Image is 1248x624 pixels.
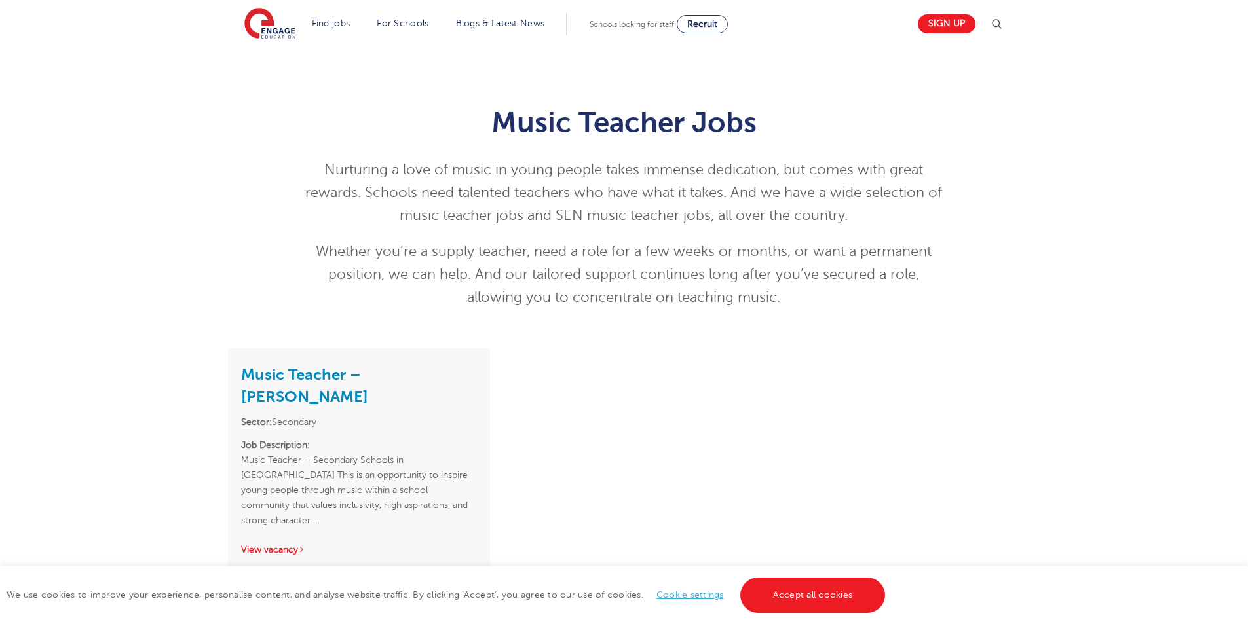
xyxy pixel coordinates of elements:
[241,414,477,430] li: Secondary
[241,365,368,406] a: Music Teacher – [PERSON_NAME]
[918,14,975,33] a: Sign up
[303,240,945,309] p: Whether you’re a supply teacher, need a role for a few weeks or months, or want a permanent posit...
[377,18,428,28] a: For Schools
[241,545,305,555] a: View vacancy
[244,8,295,41] img: Engage Education
[303,106,945,139] h1: Music Teacher Jobs
[687,19,717,29] span: Recruit
[740,578,886,613] a: Accept all cookies
[656,590,724,600] a: Cookie settings
[312,18,350,28] a: Find jobs
[7,590,888,600] span: We use cookies to improve your experience, personalise content, and analyse website traffic. By c...
[241,440,310,450] strong: Job Description:
[677,15,728,33] a: Recruit
[590,20,674,29] span: Schools looking for staff
[456,18,545,28] a: Blogs & Latest News
[241,437,477,528] p: Music Teacher – Secondary Schools in [GEOGRAPHIC_DATA] This is an opportunity to inspire young pe...
[241,417,272,427] strong: Sector:
[305,162,942,223] span: Nurturing a love of music in young people takes immense dedication, but comes with great rewards....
